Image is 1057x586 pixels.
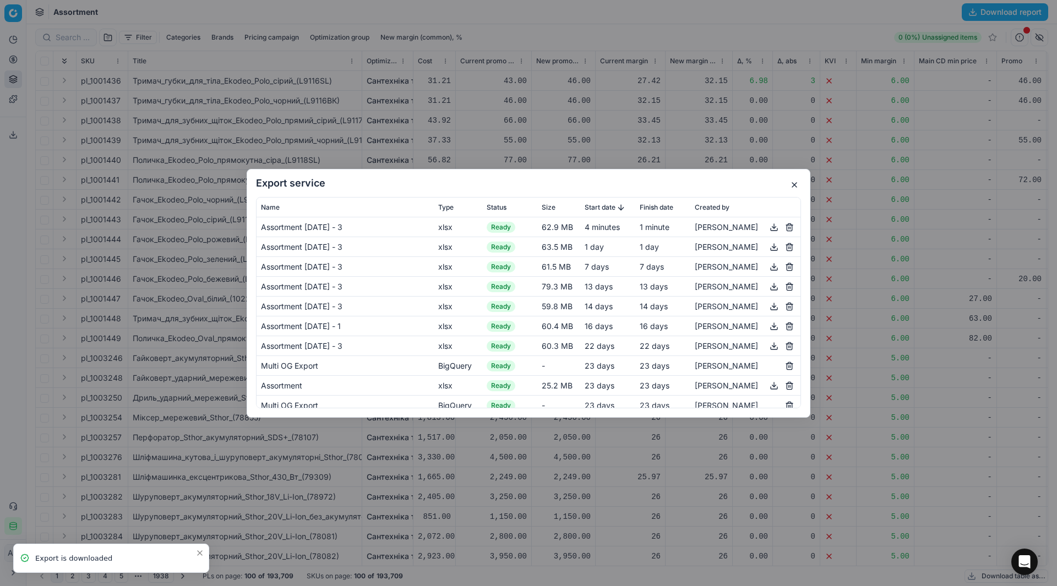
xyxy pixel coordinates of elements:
div: - [542,360,576,371]
span: Ready [487,261,515,272]
div: BigQuery [438,360,478,371]
div: xlsx [438,221,478,232]
span: Ready [487,321,515,332]
span: 23 days [640,380,669,390]
button: Sorted by Start date descending [615,201,626,212]
span: 14 days [640,301,668,310]
div: - [542,399,576,410]
span: Size [542,202,555,211]
div: 25.2 MB [542,380,576,391]
div: Assortment [DATE] - 3 [261,300,429,311]
span: Ready [487,301,515,312]
span: 16 days [585,321,613,330]
span: 23 days [640,360,669,370]
div: Multi OG Export [261,399,429,410]
div: [PERSON_NAME] [695,359,796,372]
div: Assortment [261,380,429,391]
span: 14 days [585,301,613,310]
span: Ready [487,341,515,352]
span: Start date [585,202,615,211]
div: Assortment [DATE] - 1 [261,320,429,331]
span: Ready [487,380,515,391]
div: [PERSON_NAME] [695,299,796,313]
span: Ready [487,281,515,292]
div: 60.4 MB [542,320,576,331]
div: 60.3 MB [542,340,576,351]
div: xlsx [438,380,478,391]
span: 7 days [640,261,664,271]
span: 23 days [585,380,614,390]
div: [PERSON_NAME] [695,240,796,253]
div: 61.5 MB [542,261,576,272]
span: 23 days [640,400,669,409]
div: Multi OG Export [261,360,429,371]
span: 23 days [585,360,614,370]
div: [PERSON_NAME] [695,319,796,332]
div: xlsx [438,281,478,292]
div: [PERSON_NAME] [695,220,796,233]
span: 7 days [585,261,609,271]
div: [PERSON_NAME] [695,398,796,412]
span: 4 minutes [585,222,620,231]
div: 63.5 MB [542,241,576,252]
span: 1 day [585,242,604,251]
span: Ready [487,360,515,371]
span: Ready [487,400,515,411]
span: Created by [695,202,729,211]
span: Finish date [640,202,673,211]
div: xlsx [438,320,478,331]
span: 13 days [585,281,613,291]
span: 1 day [640,242,659,251]
div: xlsx [438,300,478,311]
div: [PERSON_NAME] [695,280,796,293]
div: Assortment [DATE] - 3 [261,241,429,252]
div: xlsx [438,261,478,272]
span: 22 days [640,341,669,350]
div: 59.8 MB [542,300,576,311]
span: 1 minute [640,222,669,231]
span: Ready [487,222,515,233]
div: Assortment [DATE] - 3 [261,281,429,292]
div: [PERSON_NAME] [695,260,796,273]
div: Assortment [DATE] - 3 [261,221,429,232]
span: 23 days [585,400,614,409]
div: xlsx [438,241,478,252]
span: Name [261,202,280,211]
div: [PERSON_NAME] [695,339,796,352]
h2: Export service [256,178,801,188]
div: Assortment [DATE] - 3 [261,261,429,272]
span: Ready [487,242,515,253]
span: 13 days [640,281,668,291]
div: Assortment [DATE] - 3 [261,340,429,351]
div: 62.9 MB [542,221,576,232]
span: 16 days [640,321,668,330]
div: [PERSON_NAME] [695,379,796,392]
span: Type [438,202,454,211]
div: xlsx [438,340,478,351]
span: 22 days [585,341,614,350]
span: Status [487,202,506,211]
div: 79.3 MB [542,281,576,292]
div: BigQuery [438,399,478,410]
